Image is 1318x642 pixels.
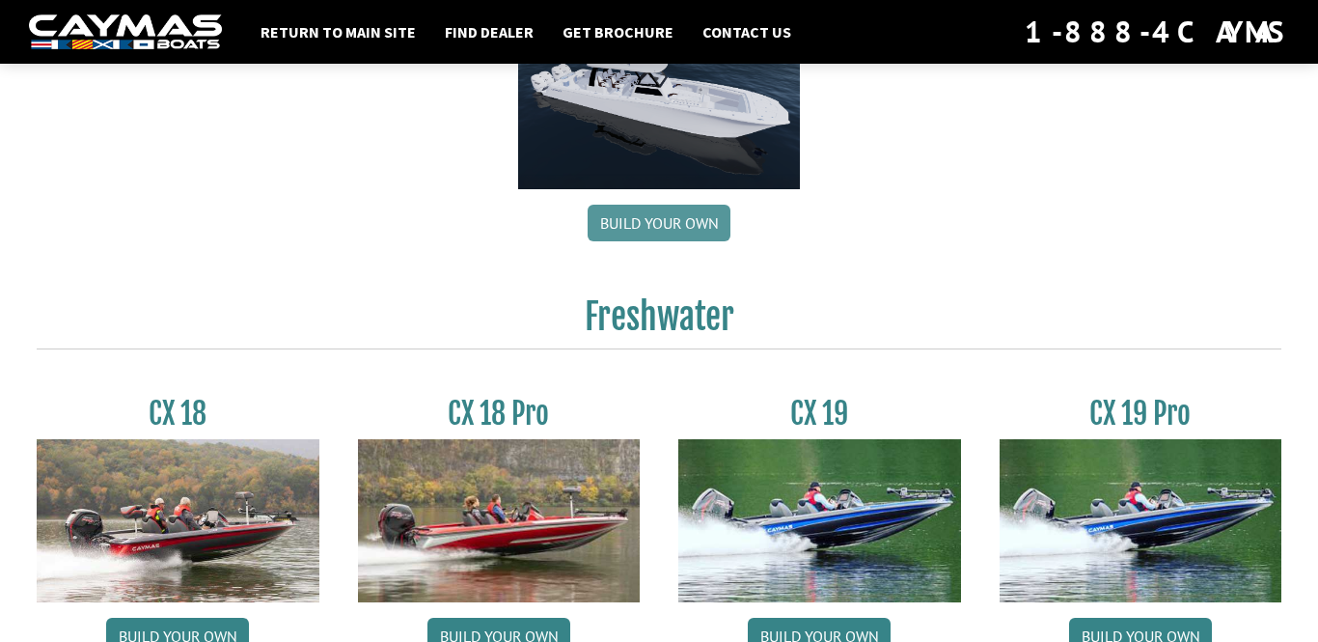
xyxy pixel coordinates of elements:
div: 1-888-4CAYMAS [1025,11,1289,53]
h3: CX 18 [37,396,319,432]
img: CX-18SS_thumbnail.jpg [358,439,641,601]
a: Get Brochure [553,19,683,44]
h2: Freshwater [37,295,1281,349]
h3: CX 19 Pro [1000,396,1282,432]
img: CX-18S_thumbnail.jpg [37,439,319,601]
img: CX19_thumbnail.jpg [678,439,961,601]
a: Build your own [588,205,730,241]
a: Find Dealer [435,19,543,44]
h3: CX 19 [678,396,961,432]
a: Return to main site [251,19,426,44]
h3: CX 18 Pro [358,396,641,432]
img: white-logo-c9c8dbefe5ff5ceceb0f0178aa75bf4bb51f6bca0971e226c86eb53dfe498488.png [29,14,222,50]
img: 44ct_background.png [518,18,801,190]
img: CX19_thumbnail.jpg [1000,439,1282,601]
a: Contact Us [693,19,801,44]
